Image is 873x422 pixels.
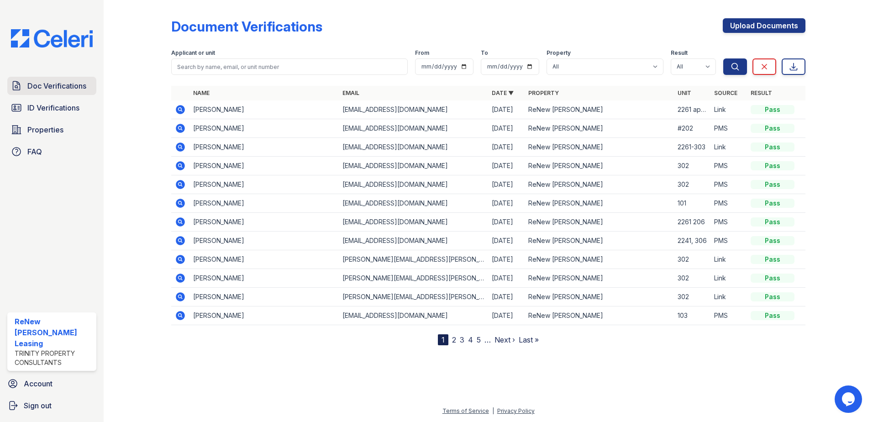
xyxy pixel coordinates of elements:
td: [PERSON_NAME][EMAIL_ADDRESS][PERSON_NAME][DOMAIN_NAME] [339,250,488,269]
div: Pass [751,255,794,264]
td: [PERSON_NAME] [189,119,339,138]
td: [EMAIL_ADDRESS][DOMAIN_NAME] [339,175,488,194]
a: Unit [678,90,691,96]
a: Last » [519,335,539,344]
a: Properties [7,121,96,139]
td: ReNew [PERSON_NAME] [525,306,674,325]
td: [EMAIL_ADDRESS][DOMAIN_NAME] [339,232,488,250]
td: #202 [674,119,710,138]
span: Account [24,378,53,389]
div: Pass [751,124,794,133]
td: Link [710,269,747,288]
div: Pass [751,142,794,152]
td: [PERSON_NAME] [189,269,339,288]
div: Document Verifications [171,18,322,35]
iframe: chat widget [835,385,864,413]
td: [DATE] [488,306,525,325]
td: [PERSON_NAME] [189,288,339,306]
td: [PERSON_NAME] [189,250,339,269]
td: ReNew [PERSON_NAME] [525,250,674,269]
td: Link [710,250,747,269]
span: Sign out [24,400,52,411]
img: CE_Logo_Blue-a8612792a0a2168367f1c8372b55b34899dd931a85d93a1a3d3e32e68fde9ad4.png [4,29,100,47]
label: Result [671,49,688,57]
td: [DATE] [488,288,525,306]
a: 3 [460,335,464,344]
a: 2 [452,335,456,344]
td: 2261 apt 206 [674,100,710,119]
span: Doc Verifications [27,80,86,91]
td: 302 [674,288,710,306]
td: [EMAIL_ADDRESS][DOMAIN_NAME] [339,138,488,157]
td: [DATE] [488,213,525,232]
a: Sign out [4,396,100,415]
div: Pass [751,180,794,189]
td: [DATE] [488,175,525,194]
td: [PERSON_NAME] [189,157,339,175]
span: ID Verifications [27,102,79,113]
td: [PERSON_NAME] [189,175,339,194]
div: Pass [751,217,794,227]
span: FAQ [27,146,42,157]
td: 302 [674,157,710,175]
td: 2261 206 [674,213,710,232]
a: FAQ [7,142,96,161]
a: Name [193,90,210,96]
td: [PERSON_NAME] [189,213,339,232]
td: [PERSON_NAME] [189,138,339,157]
td: [PERSON_NAME] [189,232,339,250]
div: | [492,407,494,414]
td: ReNew [PERSON_NAME] [525,288,674,306]
td: [PERSON_NAME] [189,194,339,213]
div: Pass [751,311,794,320]
td: [PERSON_NAME] [189,306,339,325]
td: 103 [674,306,710,325]
td: ReNew [PERSON_NAME] [525,119,674,138]
a: Date ▼ [492,90,514,96]
div: 1 [438,334,448,345]
td: [DATE] [488,269,525,288]
td: 302 [674,250,710,269]
td: Link [710,138,747,157]
td: 2261-303 [674,138,710,157]
div: Pass [751,274,794,283]
td: [DATE] [488,232,525,250]
a: 4 [468,335,473,344]
a: Upload Documents [723,18,805,33]
td: [EMAIL_ADDRESS][DOMAIN_NAME] [339,100,488,119]
td: ReNew [PERSON_NAME] [525,269,674,288]
input: Search by name, email, or unit number [171,58,408,75]
td: [EMAIL_ADDRESS][DOMAIN_NAME] [339,213,488,232]
td: ReNew [PERSON_NAME] [525,213,674,232]
td: ReNew [PERSON_NAME] [525,194,674,213]
a: Email [342,90,359,96]
td: [DATE] [488,100,525,119]
td: 101 [674,194,710,213]
div: Trinity Property Consultants [15,349,93,367]
div: Pass [751,161,794,170]
td: 302 [674,269,710,288]
td: [PERSON_NAME][EMAIL_ADDRESS][PERSON_NAME][DOMAIN_NAME] [339,269,488,288]
div: Pass [751,236,794,245]
td: [EMAIL_ADDRESS][DOMAIN_NAME] [339,157,488,175]
td: 302 [674,175,710,194]
td: Link [710,100,747,119]
td: ReNew [PERSON_NAME] [525,175,674,194]
a: 5 [477,335,481,344]
a: Account [4,375,100,393]
span: Properties [27,124,63,135]
span: … [484,334,491,345]
td: Link [710,288,747,306]
td: [PERSON_NAME][EMAIL_ADDRESS][PERSON_NAME][DOMAIN_NAME] [339,288,488,306]
label: Property [547,49,571,57]
td: [EMAIL_ADDRESS][DOMAIN_NAME] [339,119,488,138]
td: [DATE] [488,138,525,157]
td: ReNew [PERSON_NAME] [525,157,674,175]
a: Doc Verifications [7,77,96,95]
td: PMS [710,119,747,138]
td: PMS [710,194,747,213]
td: ReNew [PERSON_NAME] [525,100,674,119]
div: ReNew [PERSON_NAME] Leasing [15,316,93,349]
label: Applicant or unit [171,49,215,57]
